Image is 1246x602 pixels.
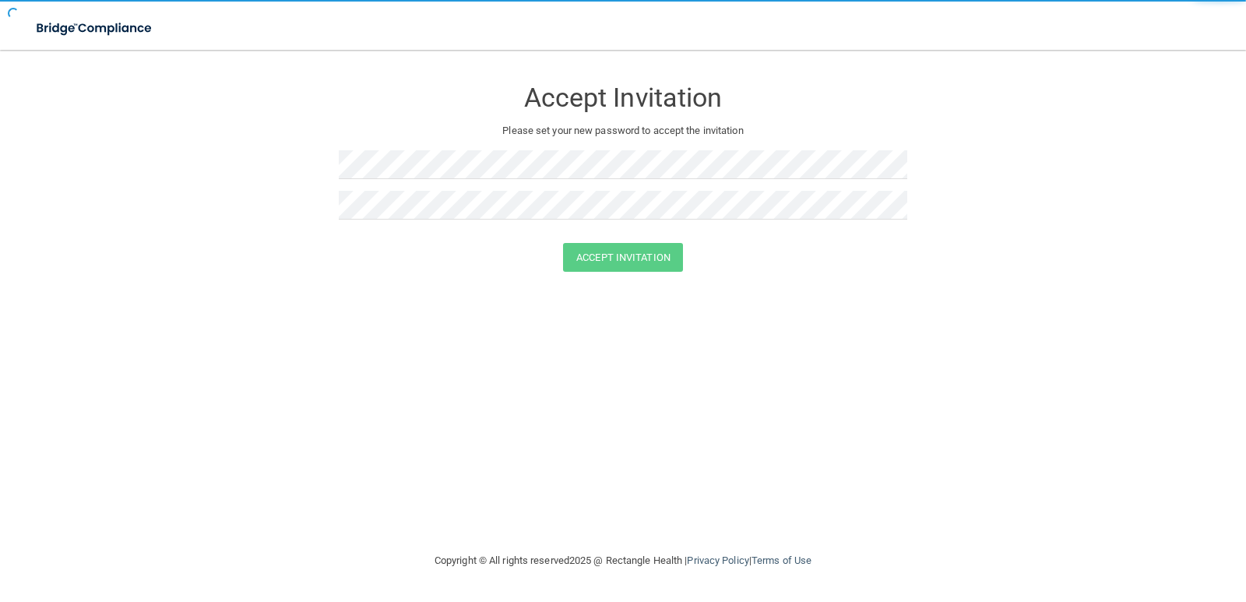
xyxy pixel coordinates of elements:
[23,12,167,44] img: bridge_compliance_login_screen.278c3ca4.svg
[563,243,683,272] button: Accept Invitation
[751,554,811,566] a: Terms of Use
[350,121,896,140] p: Please set your new password to accept the invitation
[339,536,907,586] div: Copyright © All rights reserved 2025 @ Rectangle Health | |
[687,554,748,566] a: Privacy Policy
[339,83,907,112] h3: Accept Invitation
